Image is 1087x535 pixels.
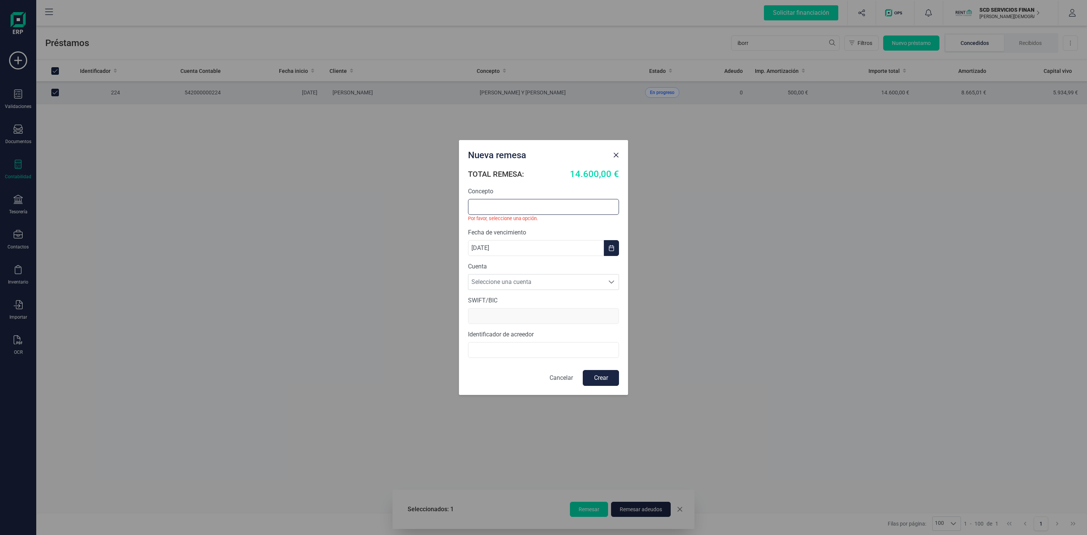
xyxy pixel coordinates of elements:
[468,187,619,196] label: Concepto
[610,149,622,161] button: Close
[468,228,619,237] label: Fecha de vencimiento
[468,330,619,339] label: Identificador de acreedor
[468,215,619,222] small: Por favor, seleccione una opción.
[550,373,573,382] p: Cancelar
[468,262,619,271] label: Cuenta
[468,169,524,179] h6: TOTAL REMESA:
[583,370,619,386] button: Crear
[465,146,610,161] div: Nueva remesa
[468,240,604,256] input: dd/mm/aaaa
[468,296,619,305] label: SWIFT/BIC
[604,240,619,256] button: Choose Date
[468,274,604,290] span: Seleccione una cuenta
[570,167,619,181] span: 14.600,00 €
